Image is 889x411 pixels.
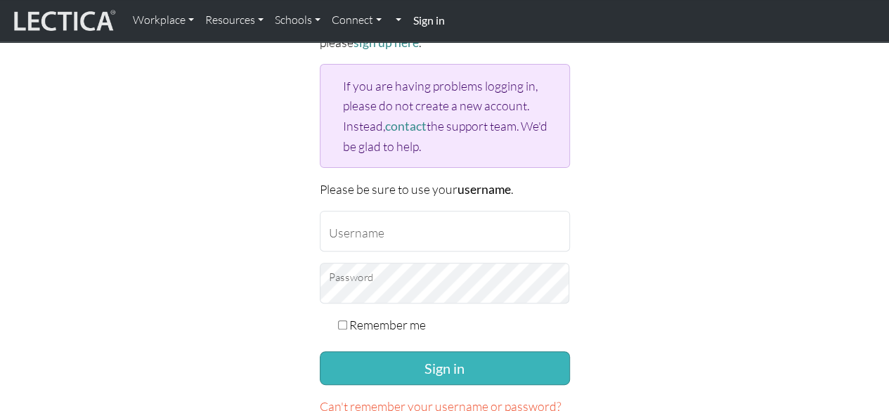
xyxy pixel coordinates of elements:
a: Connect [326,6,387,35]
strong: username [458,182,511,197]
a: Resources [200,6,269,35]
strong: Sign in [413,13,444,27]
a: Workplace [127,6,200,35]
a: Sign in [407,6,450,36]
label: Remember me [349,315,426,334]
p: Please be sure to use your . [320,179,570,200]
input: Username [320,211,570,252]
a: contact [385,119,427,133]
img: lecticalive [11,8,116,34]
a: sign up here [353,35,419,50]
button: Sign in [320,351,570,385]
div: If you are having problems logging in, please do not create a new account. Instead, the support t... [320,64,570,168]
a: Schools [269,6,326,35]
